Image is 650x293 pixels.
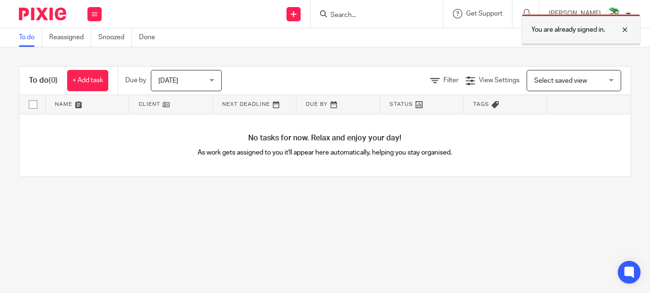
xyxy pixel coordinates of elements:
img: Cherubi-Pokemon-PNG-Isolated-HD.png [606,7,621,22]
a: Snoozed [98,28,132,47]
h4: No tasks for now. Relax and enjoy your day! [19,133,631,143]
p: You are already signed in. [531,25,605,34]
a: + Add task [67,70,108,91]
a: To do [19,28,42,47]
h1: To do [29,76,58,86]
span: Tags [473,102,489,107]
a: Done [139,28,162,47]
span: Filter [443,77,459,84]
span: View Settings [479,77,520,84]
span: Select saved view [534,78,587,84]
p: Due by [125,76,146,85]
span: (0) [49,77,58,84]
a: Reassigned [49,28,91,47]
p: As work gets assigned to you it'll appear here automatically, helping you stay organised. [172,148,478,157]
img: Pixie [19,8,66,20]
span: [DATE] [158,78,178,84]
